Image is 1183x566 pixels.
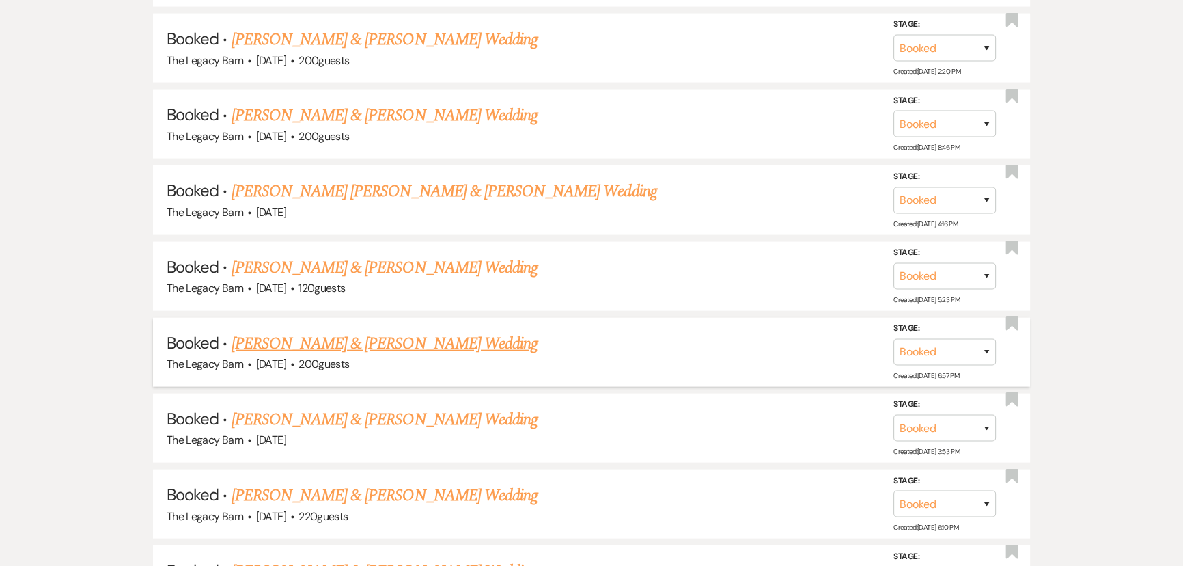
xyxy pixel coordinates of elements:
[232,179,657,204] a: [PERSON_NAME] [PERSON_NAME] & [PERSON_NAME] Wedding
[167,180,219,201] span: Booked
[893,245,996,260] label: Stage:
[167,357,243,371] span: The Legacy Barn
[893,447,960,456] span: Created: [DATE] 3:53 PM
[232,332,538,356] a: [PERSON_NAME] & [PERSON_NAME] Wedding
[232,483,538,508] a: [PERSON_NAME] & [PERSON_NAME] Wedding
[167,408,219,429] span: Booked
[167,129,243,144] span: The Legacy Barn
[893,170,996,185] label: Stage:
[167,104,219,125] span: Booked
[167,281,243,295] span: The Legacy Barn
[298,509,348,524] span: 220 guests
[167,484,219,505] span: Booked
[893,550,996,565] label: Stage:
[893,397,996,412] label: Stage:
[298,281,345,295] span: 120 guests
[893,295,960,304] span: Created: [DATE] 5:23 PM
[167,332,219,353] span: Booked
[232,103,538,128] a: [PERSON_NAME] & [PERSON_NAME] Wedding
[256,205,286,219] span: [DATE]
[167,433,243,447] span: The Legacy Barn
[232,27,538,52] a: [PERSON_NAME] & [PERSON_NAME] Wedding
[232,407,538,432] a: [PERSON_NAME] & [PERSON_NAME] Wedding
[256,281,286,295] span: [DATE]
[893,94,996,109] label: Stage:
[256,53,286,68] span: [DATE]
[167,509,243,524] span: The Legacy Barn
[893,17,996,32] label: Stage:
[232,256,538,280] a: [PERSON_NAME] & [PERSON_NAME] Wedding
[167,256,219,278] span: Booked
[893,474,996,489] label: Stage:
[893,371,959,380] span: Created: [DATE] 6:57 PM
[298,357,349,371] span: 200 guests
[256,357,286,371] span: [DATE]
[893,523,958,532] span: Created: [DATE] 6:10 PM
[893,321,996,336] label: Stage:
[298,129,349,144] span: 200 guests
[167,205,243,219] span: The Legacy Barn
[893,67,960,76] span: Created: [DATE] 2:20 PM
[256,509,286,524] span: [DATE]
[167,28,219,49] span: Booked
[167,53,243,68] span: The Legacy Barn
[298,53,349,68] span: 200 guests
[256,433,286,447] span: [DATE]
[256,129,286,144] span: [DATE]
[893,219,958,228] span: Created: [DATE] 4:16 PM
[893,143,960,152] span: Created: [DATE] 8:46 PM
